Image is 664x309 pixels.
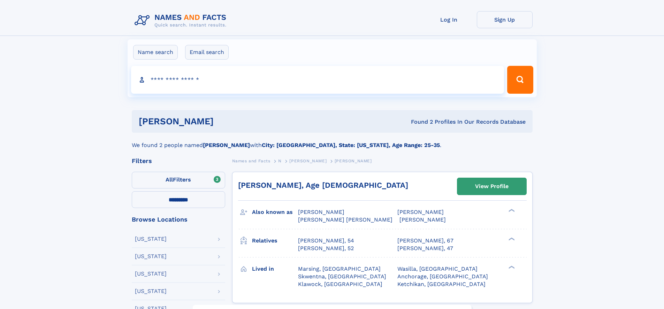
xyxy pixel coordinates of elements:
[421,11,477,28] a: Log In
[298,245,354,252] a: [PERSON_NAME], 52
[232,156,270,165] a: Names and Facts
[278,156,282,165] a: N
[132,133,533,149] div: We found 2 people named with .
[135,254,167,259] div: [US_STATE]
[312,118,526,126] div: Found 2 Profiles In Our Records Database
[132,158,225,164] div: Filters
[298,237,354,245] a: [PERSON_NAME], 54
[132,216,225,223] div: Browse Locations
[203,142,250,148] b: [PERSON_NAME]
[399,216,446,223] span: [PERSON_NAME]
[335,159,372,163] span: [PERSON_NAME]
[397,209,444,215] span: [PERSON_NAME]
[289,159,327,163] span: [PERSON_NAME]
[131,66,504,94] input: search input
[262,142,440,148] b: City: [GEOGRAPHIC_DATA], State: [US_STATE], Age Range: 25-35
[397,273,488,280] span: Anchorage, [GEOGRAPHIC_DATA]
[132,11,232,30] img: Logo Names and Facts
[507,208,515,213] div: ❯
[298,209,344,215] span: [PERSON_NAME]
[135,236,167,242] div: [US_STATE]
[298,273,386,280] span: Skwentna, [GEOGRAPHIC_DATA]
[507,265,515,269] div: ❯
[278,159,282,163] span: N
[397,281,486,287] span: Ketchikan, [GEOGRAPHIC_DATA]
[252,263,298,275] h3: Lived in
[507,66,533,94] button: Search Button
[166,176,173,183] span: All
[133,45,178,60] label: Name search
[289,156,327,165] a: [PERSON_NAME]
[507,237,515,241] div: ❯
[298,265,381,272] span: Marsing, [GEOGRAPHIC_DATA]
[252,206,298,218] h3: Also known as
[298,216,392,223] span: [PERSON_NAME] [PERSON_NAME]
[139,117,312,126] h1: [PERSON_NAME]
[397,237,453,245] a: [PERSON_NAME], 67
[185,45,229,60] label: Email search
[457,178,526,195] a: View Profile
[298,281,382,287] span: Klawock, [GEOGRAPHIC_DATA]
[397,245,453,252] a: [PERSON_NAME], 47
[132,172,225,188] label: Filters
[238,181,408,190] a: [PERSON_NAME], Age [DEMOGRAPHIC_DATA]
[135,271,167,277] div: [US_STATE]
[397,265,478,272] span: Wasilla, [GEOGRAPHIC_DATA]
[475,178,509,194] div: View Profile
[477,11,533,28] a: Sign Up
[135,288,167,294] div: [US_STATE]
[252,235,298,247] h3: Relatives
